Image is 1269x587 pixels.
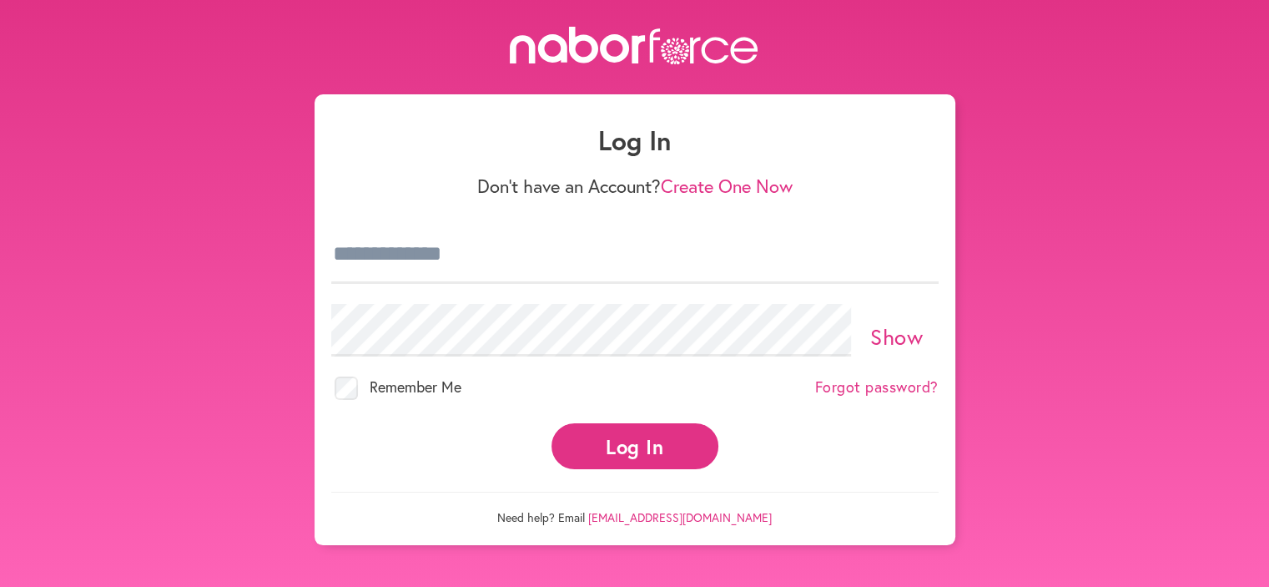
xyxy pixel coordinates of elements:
[331,175,939,197] p: Don't have an Account?
[331,124,939,156] h1: Log In
[370,377,461,397] span: Remember Me
[870,322,923,351] a: Show
[815,378,939,397] a: Forgot password?
[331,492,939,525] p: Need help? Email
[661,174,793,198] a: Create One Now
[551,423,718,469] button: Log In
[588,509,772,525] a: [EMAIL_ADDRESS][DOMAIN_NAME]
